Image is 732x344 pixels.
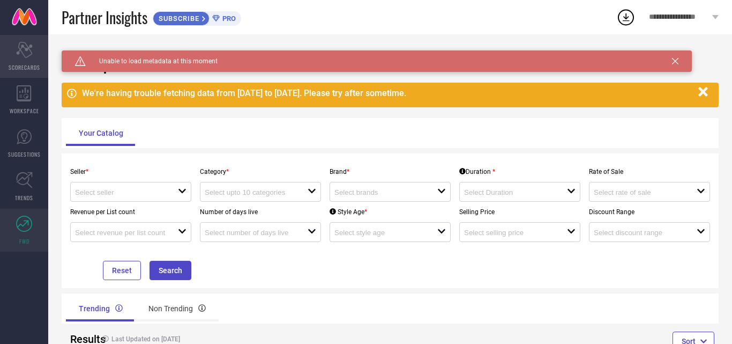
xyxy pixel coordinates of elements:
span: SUBSCRIBE [153,14,202,23]
h4: Last Updated on [DATE] [97,335,355,343]
p: Number of days live [200,208,321,216]
p: Revenue per List count [70,208,191,216]
input: Select Duration [464,188,557,196]
input: Select seller [75,188,168,196]
input: Select discount range [594,229,686,237]
p: Brand [330,168,451,175]
span: Unable to load metadata at this moment [86,57,218,65]
input: Select selling price [464,229,557,237]
input: Select brands [334,188,427,196]
span: SUGGESTIONS [8,150,41,158]
input: Select rate of sale [594,188,686,196]
div: Your Catalog [66,120,136,146]
p: Discount Range [589,208,710,216]
div: Open download list [616,8,636,27]
span: FWD [19,237,29,245]
p: Category [200,168,321,175]
div: Style Age [330,208,367,216]
button: Reset [103,261,141,280]
button: Search [150,261,191,280]
input: Select upto 10 categories [205,188,297,196]
input: Select style age [334,229,427,237]
span: WORKSPACE [10,107,39,115]
span: TRENDS [15,194,33,202]
span: Partner Insights [62,6,147,28]
span: PRO [220,14,236,23]
div: Trending [66,296,136,321]
p: Selling Price [459,208,580,216]
a: SUBSCRIBEPRO [153,9,241,26]
div: Duration [459,168,495,175]
span: SCORECARDS [9,63,40,71]
input: Select revenue per list count [75,229,168,237]
div: We're having trouble fetching data from [DATE] to [DATE]. Please try after sometime. [82,88,693,98]
p: Seller [70,168,191,175]
p: Rate of Sale [589,168,710,175]
input: Select number of days live [205,229,297,237]
div: Non Trending [136,296,219,321]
